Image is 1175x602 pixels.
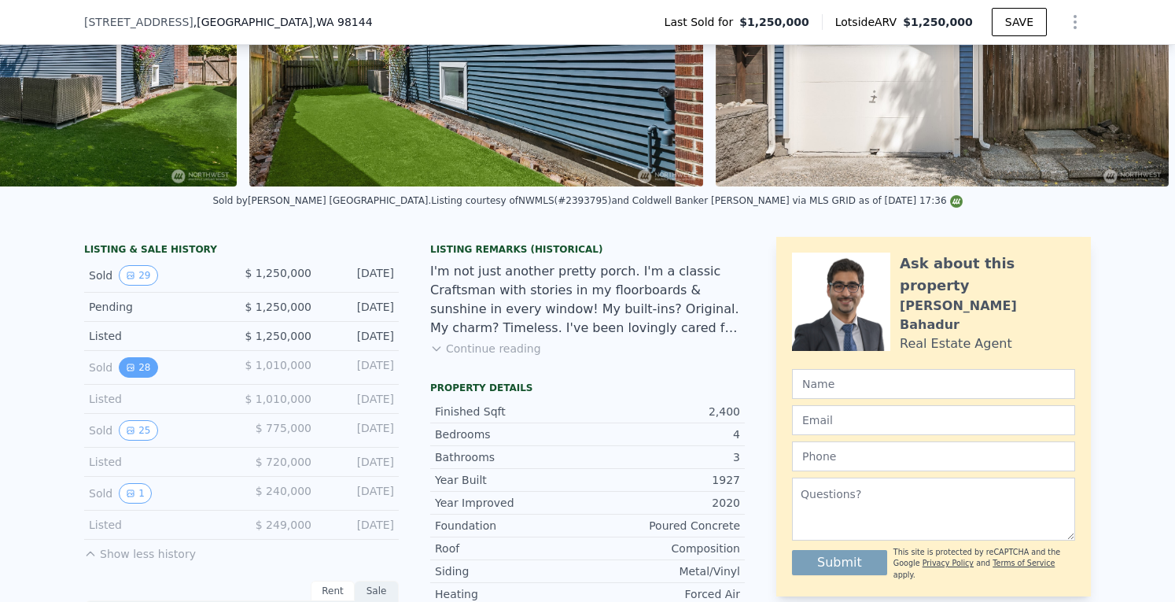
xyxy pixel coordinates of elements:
[256,422,311,434] span: $ 775,000
[430,243,745,256] div: Listing Remarks (Historical)
[792,441,1075,471] input: Phone
[324,391,394,407] div: [DATE]
[324,299,394,315] div: [DATE]
[89,265,229,286] div: Sold
[587,586,740,602] div: Forced Air
[256,456,311,468] span: $ 720,000
[900,253,1075,297] div: Ask about this property
[792,405,1075,435] input: Email
[324,420,394,441] div: [DATE]
[435,449,587,465] div: Bathrooms
[89,328,229,344] div: Listed
[119,483,152,504] button: View historical data
[119,357,157,378] button: View historical data
[792,550,887,575] button: Submit
[900,334,1012,353] div: Real Estate Agent
[435,563,587,579] div: Siding
[245,267,311,279] span: $ 1,250,000
[84,14,193,30] span: [STREET_ADDRESS]
[245,330,311,342] span: $ 1,250,000
[587,404,740,419] div: 2,400
[324,328,394,344] div: [DATE]
[835,14,903,30] span: Lotside ARV
[435,495,587,511] div: Year Improved
[430,262,745,338] div: I'm not just another pretty porch. I'm a classic Craftsman with stories in my floorboards & sunsh...
[903,16,973,28] span: $1,250,000
[89,299,229,315] div: Pending
[324,357,394,378] div: [DATE]
[893,547,1075,581] div: This site is protected by reCAPTCHA and the Google and apply.
[435,518,587,534] div: Foundation
[665,14,740,30] span: Last Sold for
[1059,6,1091,38] button: Show Options
[587,472,740,488] div: 1927
[355,581,399,601] div: Sale
[435,427,587,442] div: Bedrooms
[430,341,541,356] button: Continue reading
[212,195,431,206] div: Sold by [PERSON_NAME] [GEOGRAPHIC_DATA] .
[435,586,587,602] div: Heating
[435,472,587,488] div: Year Built
[193,14,373,30] span: , [GEOGRAPHIC_DATA]
[993,559,1055,567] a: Terms of Service
[587,427,740,442] div: 4
[245,301,311,313] span: $ 1,250,000
[256,519,311,531] span: $ 249,000
[324,517,394,533] div: [DATE]
[312,16,372,28] span: , WA 98144
[324,265,394,286] div: [DATE]
[587,541,740,556] div: Composition
[430,382,745,394] div: Property details
[587,563,740,579] div: Metal/Vinyl
[119,420,157,441] button: View historical data
[324,454,394,470] div: [DATE]
[89,391,229,407] div: Listed
[435,541,587,556] div: Roof
[587,518,740,534] div: Poured Concrete
[84,243,399,259] div: LISTING & SALE HISTORY
[89,517,229,533] div: Listed
[587,449,740,465] div: 3
[89,454,229,470] div: Listed
[587,495,740,511] div: 2020
[324,483,394,504] div: [DATE]
[792,369,1075,399] input: Name
[245,359,311,371] span: $ 1,010,000
[119,265,157,286] button: View historical data
[923,559,974,567] a: Privacy Policy
[900,297,1075,334] div: [PERSON_NAME] Bahadur
[256,485,311,497] span: $ 240,000
[89,420,229,441] div: Sold
[311,581,355,601] div: Rent
[739,14,809,30] span: $1,250,000
[84,540,196,562] button: Show less history
[992,8,1047,36] button: SAVE
[245,393,311,405] span: $ 1,010,000
[431,195,962,206] div: Listing courtesy of NWMLS (#2393795) and Coldwell Banker [PERSON_NAME] via MLS GRID as of [DATE] ...
[89,357,229,378] div: Sold
[950,195,963,208] img: NWMLS Logo
[89,483,229,504] div: Sold
[435,404,587,419] div: Finished Sqft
